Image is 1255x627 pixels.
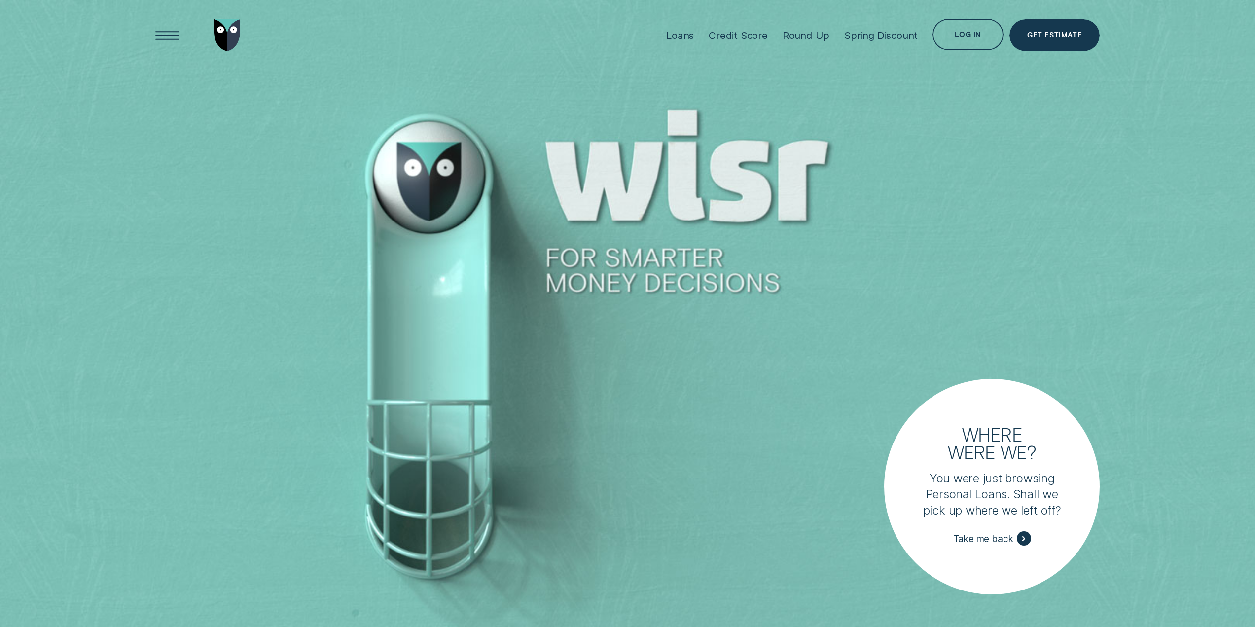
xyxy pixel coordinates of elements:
button: Open Menu [151,19,183,51]
div: Spring Discount [844,29,918,41]
img: Wisr [214,19,241,51]
div: Credit Score [709,29,768,41]
h3: Where were we? [940,426,1044,461]
button: Log in [932,19,1004,51]
div: Loans [666,29,694,41]
a: Where were we?You were just browsing Personal Loans. Shall we pick up where we left off?Take me back [884,379,1100,594]
p: You were just browsing Personal Loans. Shall we pick up where we left off? [921,471,1063,518]
span: Take me back [953,533,1013,545]
div: Round Up [783,29,829,41]
a: Get Estimate [1009,19,1100,51]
